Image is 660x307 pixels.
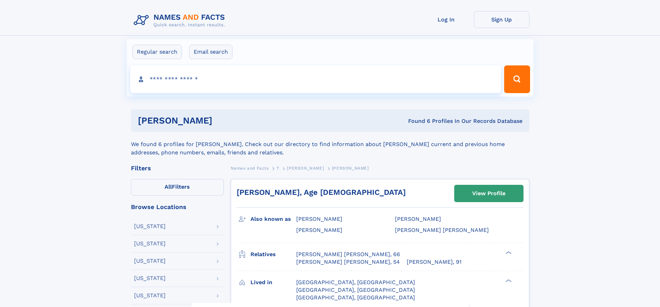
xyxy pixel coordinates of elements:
[131,165,224,171] div: Filters
[165,183,172,190] span: All
[250,277,296,288] h3: Lived in
[474,11,529,28] a: Sign Up
[296,258,400,266] a: [PERSON_NAME] [PERSON_NAME], 54
[131,204,224,210] div: Browse Locations
[134,276,166,281] div: [US_STATE]
[276,166,279,171] span: T
[134,293,166,298] div: [US_STATE]
[138,116,310,125] h1: [PERSON_NAME]
[504,250,512,255] div: ❯
[504,278,512,283] div: ❯
[296,251,400,258] a: [PERSON_NAME] [PERSON_NAME], 66
[131,132,529,157] div: We found 6 profiles for [PERSON_NAME]. Check out our directory to find information about [PERSON_...
[231,164,269,172] a: Names and Facts
[131,11,231,30] img: Logo Names and Facts
[296,279,415,286] span: [GEOGRAPHIC_DATA], [GEOGRAPHIC_DATA]
[134,241,166,246] div: [US_STATE]
[131,179,224,196] label: Filters
[237,188,406,197] a: [PERSON_NAME], Age [DEMOGRAPHIC_DATA]
[472,186,505,201] div: View Profile
[455,185,523,202] a: View Profile
[332,166,369,171] span: [PERSON_NAME]
[296,216,342,222] span: [PERSON_NAME]
[296,227,342,233] span: [PERSON_NAME]
[132,45,182,59] label: Regular search
[407,258,461,266] a: [PERSON_NAME], 91
[395,216,441,222] span: [PERSON_NAME]
[134,224,166,229] div: [US_STATE]
[189,45,232,59] label: Email search
[310,117,522,125] div: Found 6 Profiles In Our Records Database
[296,287,415,293] span: [GEOGRAPHIC_DATA], [GEOGRAPHIC_DATA]
[296,294,415,301] span: [GEOGRAPHIC_DATA], [GEOGRAPHIC_DATA]
[287,166,324,171] span: [PERSON_NAME]
[250,249,296,260] h3: Relatives
[504,65,530,93] button: Search Button
[287,164,324,172] a: [PERSON_NAME]
[130,65,501,93] input: search input
[419,11,474,28] a: Log In
[395,227,489,233] span: [PERSON_NAME] [PERSON_NAME]
[250,213,296,225] h3: Also known as
[134,258,166,264] div: [US_STATE]
[276,164,279,172] a: T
